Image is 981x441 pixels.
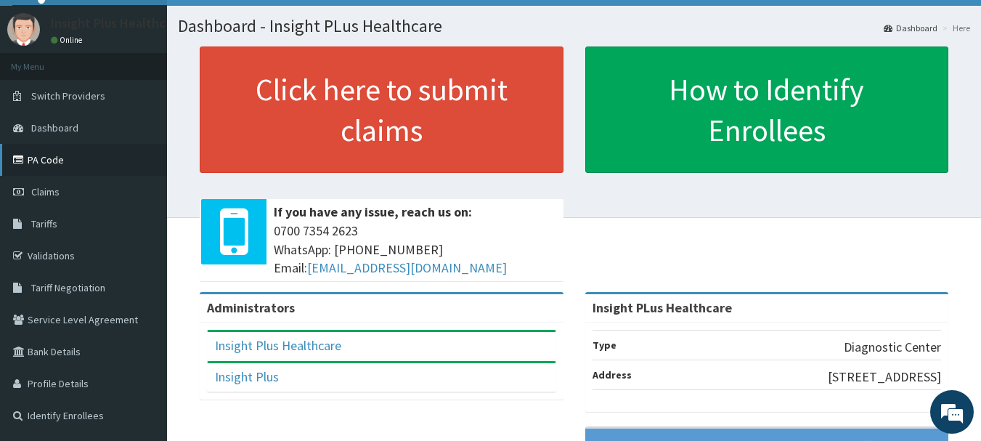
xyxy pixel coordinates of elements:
b: Type [593,339,616,352]
p: Insight Plus Healthcare [51,17,184,30]
p: [STREET_ADDRESS] [828,368,941,387]
a: Online [51,35,86,45]
span: Tariffs [31,217,57,230]
a: How to Identify Enrollees [585,46,949,173]
li: Here [939,22,970,34]
span: 0700 7354 2623 WhatsApp: [PHONE_NUMBER] Email: [274,222,556,278]
b: Address [593,368,632,381]
textarea: Type your message and hit 'Enter' [7,290,277,341]
span: Switch Providers [31,89,105,102]
span: Claims [31,185,60,198]
a: Insight Plus Healthcare [215,337,341,354]
a: Insight Plus [215,368,279,385]
b: If you have any issue, reach us on: [274,203,472,220]
h1: Dashboard - Insight PLus Healthcare [178,17,970,36]
a: Dashboard [884,22,937,34]
span: Dashboard [31,121,78,134]
span: We're online! [84,129,200,276]
div: Chat with us now [76,81,244,100]
a: [EMAIL_ADDRESS][DOMAIN_NAME] [307,259,507,276]
strong: Insight PLus Healthcare [593,299,732,316]
div: Minimize live chat window [238,7,273,42]
a: Click here to submit claims [200,46,563,173]
img: d_794563401_company_1708531726252_794563401 [27,73,59,109]
img: User Image [7,13,40,46]
p: Diagnostic Center [844,338,941,357]
b: Administrators [207,299,295,316]
span: Tariff Negotiation [31,281,105,294]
